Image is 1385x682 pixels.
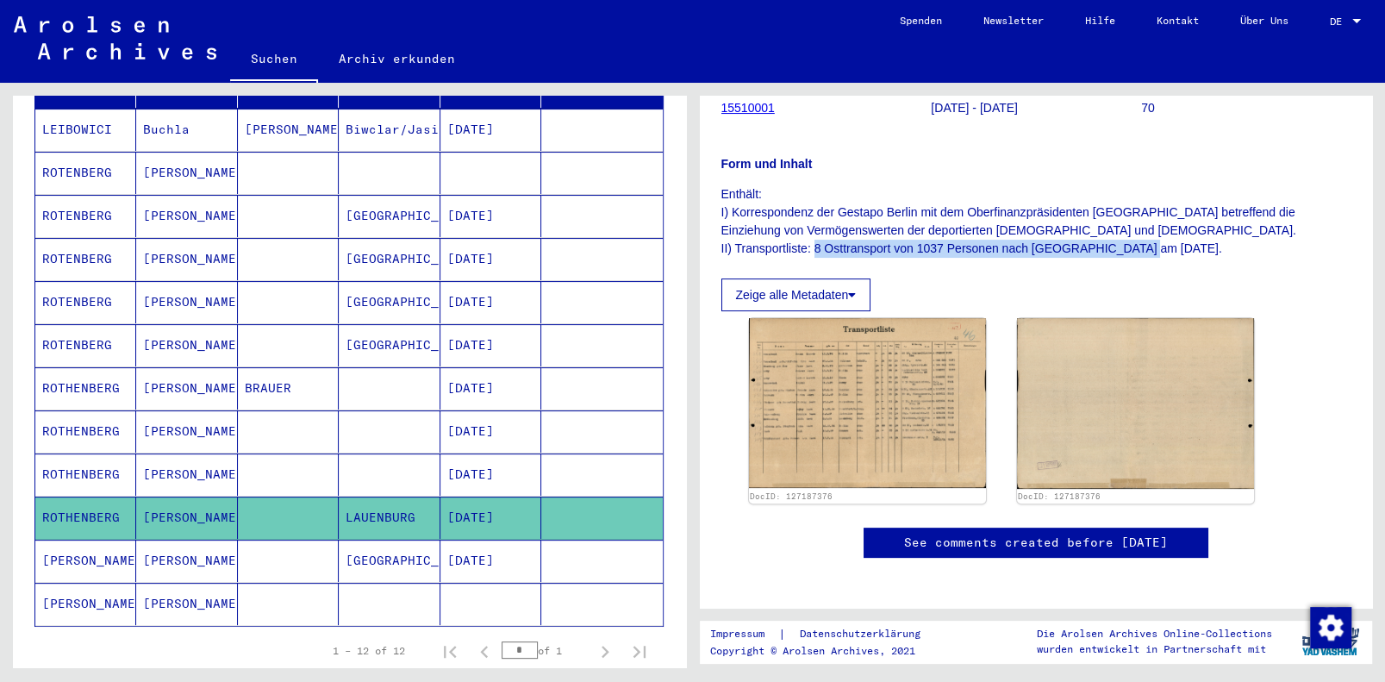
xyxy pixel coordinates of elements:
[440,540,541,582] mat-cell: [DATE]
[35,324,136,366] mat-cell: ROTENBERG
[35,238,136,280] mat-cell: ROTENBERG
[136,583,237,625] mat-cell: [PERSON_NAME]
[35,195,136,237] mat-cell: ROTENBERG
[1037,641,1272,657] p: wurden entwickelt in Partnerschaft mit
[440,410,541,453] mat-cell: [DATE]
[35,454,136,496] mat-cell: ROTHENBERG
[136,497,237,539] mat-cell: [PERSON_NAME]
[1141,99,1351,117] p: 70
[35,281,136,323] mat-cell: ROTENBERG
[136,324,237,366] mat-cell: [PERSON_NAME]
[710,643,941,659] p: Copyright © Arolsen Archives, 2021
[35,367,136,410] mat-cell: ROTHENBERG
[440,195,541,237] mat-cell: [DATE]
[339,281,440,323] mat-cell: [GEOGRAPHIC_DATA]
[339,195,440,237] mat-cell: [GEOGRAPHIC_DATA]
[440,281,541,323] mat-cell: [DATE]
[721,278,871,311] button: Zeige alle Metadaten
[904,534,1168,552] a: See comments created before [DATE]
[749,318,986,488] img: 001.jpg
[502,642,588,659] div: of 1
[136,540,237,582] mat-cell: [PERSON_NAME]
[1037,626,1272,641] p: Die Arolsen Archives Online-Collections
[440,454,541,496] mat-cell: [DATE]
[1330,16,1349,28] span: DE
[333,643,405,659] div: 1 – 12 of 12
[230,38,318,83] a: Suchen
[35,540,136,582] mat-cell: [PERSON_NAME]
[433,634,467,668] button: First page
[622,634,657,668] button: Last page
[440,238,541,280] mat-cell: [DATE]
[721,157,813,171] b: Form und Inhalt
[339,109,440,151] mat-cell: Biwclar/Jasi
[786,625,941,643] a: Datenschutzerklärung
[710,625,778,643] a: Impressum
[1309,606,1351,648] div: Zustimmung ändern
[35,152,136,194] mat-cell: ROTENBERG
[136,152,237,194] mat-cell: [PERSON_NAME]
[339,497,440,539] mat-cell: LAUENBURG
[136,109,237,151] mat-cell: Buchla
[721,185,1351,258] p: Enthält: I) Korrespondenz der Gestapo Berlin mit dem Oberfinanzpräsidenten [GEOGRAPHIC_DATA] betr...
[440,367,541,410] mat-cell: [DATE]
[136,410,237,453] mat-cell: [PERSON_NAME]
[136,367,237,410] mat-cell: [PERSON_NAME]
[1018,491,1101,501] a: DocID: 127187376
[339,540,440,582] mat-cell: [GEOGRAPHIC_DATA]
[35,410,136,453] mat-cell: ROTHENBERG
[136,454,237,496] mat-cell: [PERSON_NAME]
[318,38,476,79] a: Archiv erkunden
[440,324,541,366] mat-cell: [DATE]
[35,109,136,151] mat-cell: LEIBOWICI
[238,109,339,151] mat-cell: [PERSON_NAME]
[136,281,237,323] mat-cell: [PERSON_NAME]
[1017,318,1254,489] img: 002.jpg
[588,634,622,668] button: Next page
[136,195,237,237] mat-cell: [PERSON_NAME]
[721,101,775,115] a: 15510001
[467,634,502,668] button: Previous page
[931,99,1140,117] p: [DATE] - [DATE]
[35,583,136,625] mat-cell: [PERSON_NAME]
[339,238,440,280] mat-cell: [GEOGRAPHIC_DATA]
[440,497,541,539] mat-cell: [DATE]
[14,16,216,59] img: Arolsen_neg.svg
[1310,607,1351,648] img: Zustimmung ändern
[710,625,941,643] div: |
[1298,620,1363,663] img: yv_logo.png
[35,497,136,539] mat-cell: ROTHENBERG
[238,367,339,410] mat-cell: BRAUER
[339,324,440,366] mat-cell: [GEOGRAPHIC_DATA]
[136,238,237,280] mat-cell: [PERSON_NAME]
[440,109,541,151] mat-cell: [DATE]
[750,491,833,501] a: DocID: 127187376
